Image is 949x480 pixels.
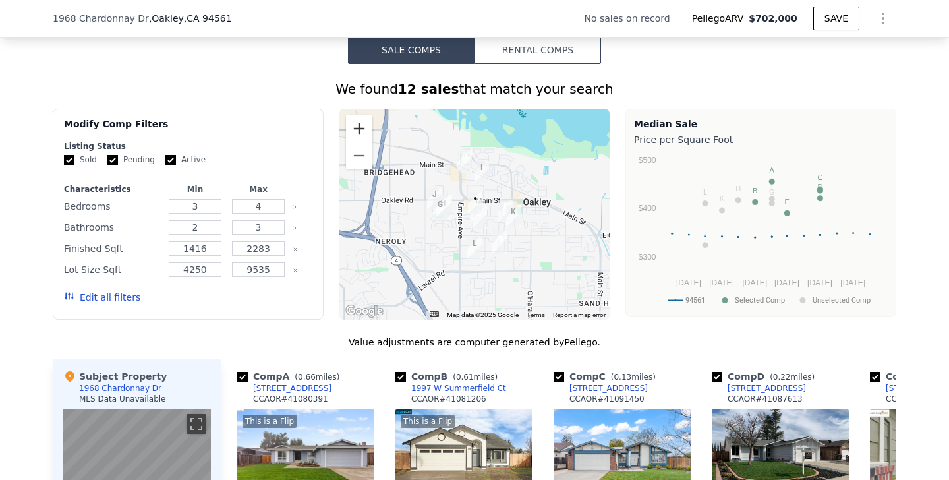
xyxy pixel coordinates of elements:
[436,196,450,219] div: 4746 Hagar Ct
[569,383,648,394] div: [STREET_ADDRESS]
[749,13,797,24] span: $702,000
[430,311,439,317] button: Keyboard shortcuts
[79,394,166,404] div: MLS Data Unavailable
[184,13,232,24] span: , CA 94561
[785,198,790,206] text: E
[553,311,606,318] a: Report a map error
[506,205,521,227] div: 4595 Duarte Ave
[720,195,725,202] text: K
[64,260,161,279] div: Lot Size Sqft
[712,370,820,383] div: Comp D
[253,383,331,394] div: [STREET_ADDRESS]
[149,12,232,25] span: , Oakley
[64,155,74,165] input: Sold
[584,12,680,25] div: No sales on record
[676,278,701,287] text: [DATE]
[411,394,486,404] div: CCAOR # 41081206
[53,12,149,25] span: 1968 Chardonnay Dr
[569,394,645,404] div: CCAOR # 41091450
[764,373,820,382] span: ( miles)
[343,303,386,320] a: Open this area in Google Maps (opens a new window)
[468,192,482,214] div: 1968 Chardonnay Dr
[474,36,601,64] button: Rental Comps
[107,154,155,165] label: Pending
[703,188,707,196] text: L
[492,231,507,254] div: 945 Chianti Way
[639,156,656,165] text: $500
[107,155,118,165] input: Pending
[53,336,896,349] div: Value adjustments are computer generated by Pellego .
[346,115,372,142] button: Zoom in
[79,383,161,394] div: 1968 Chardonnay Dr
[395,370,503,383] div: Comp B
[527,311,545,318] a: Terms
[293,268,298,273] button: Clear
[229,184,287,195] div: Max
[634,117,888,131] div: Median Sale
[709,278,734,287] text: [DATE]
[771,183,773,191] text: I
[606,373,661,382] span: ( miles)
[473,206,487,229] div: 4610 Teakwood Ct
[456,373,474,382] span: 0.61
[554,370,661,383] div: Comp C
[395,383,506,394] a: 1997 W Summerfield Ct
[64,154,97,165] label: Sold
[53,80,896,98] div: We found that match your search
[770,166,775,174] text: A
[64,141,312,152] div: Listing Status
[728,383,806,394] div: [STREET_ADDRESS]
[348,36,474,64] button: Sale Comps
[728,394,803,404] div: CCAOR # 41087613
[471,200,485,223] div: 4691 Teakwood Ct
[411,383,506,394] div: 1997 W Summerfield Ct
[685,296,705,305] text: 94561
[64,197,161,216] div: Bedrooms
[253,394,328,404] div: CCAOR # 41080391
[237,383,331,394] a: [STREET_ADDRESS]
[692,12,749,25] span: Pellego ARV
[773,373,791,382] span: 0.22
[840,278,865,287] text: [DATE]
[64,291,140,304] button: Edit all filters
[703,229,707,237] text: J
[64,184,161,195] div: Characteristics
[427,188,442,210] div: 4055 Kenwood Cir
[401,415,455,428] div: This is a Flip
[817,183,822,191] text: D
[813,7,859,30] button: SAVE
[735,185,741,193] text: H
[634,149,888,314] svg: A chart.
[774,278,799,287] text: [DATE]
[818,175,822,183] text: F
[346,142,372,169] button: Zoom out
[614,373,631,382] span: 0.13
[165,154,206,165] label: Active
[639,253,656,262] text: $300
[639,204,656,213] text: $400
[712,383,806,394] a: [STREET_ADDRESS]
[498,200,513,222] div: 4790 Oak Forest Ave
[63,370,167,383] div: Subject Property
[769,188,775,196] text: G
[467,237,482,259] div: 1770 Gateway Dr
[166,184,224,195] div: Min
[64,218,161,237] div: Bathrooms
[554,383,648,394] a: [STREET_ADDRESS]
[474,161,489,183] div: 1767 Fairhaven Ct
[187,414,206,434] button: Toggle fullscreen view
[807,278,832,287] text: [DATE]
[237,370,345,383] div: Comp A
[298,373,316,382] span: 0.66
[447,311,519,318] span: Map data ©2025 Google
[870,5,896,32] button: Show Options
[753,187,757,195] text: B
[293,204,298,210] button: Clear
[447,373,503,382] span: ( miles)
[433,198,447,220] div: 4695 La Vista Dr
[634,131,888,149] div: Price per Square Foot
[457,150,472,172] div: 1997 W Summerfield Ct
[243,415,297,428] div: This is a Flip
[64,117,312,141] div: Modify Comp Filters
